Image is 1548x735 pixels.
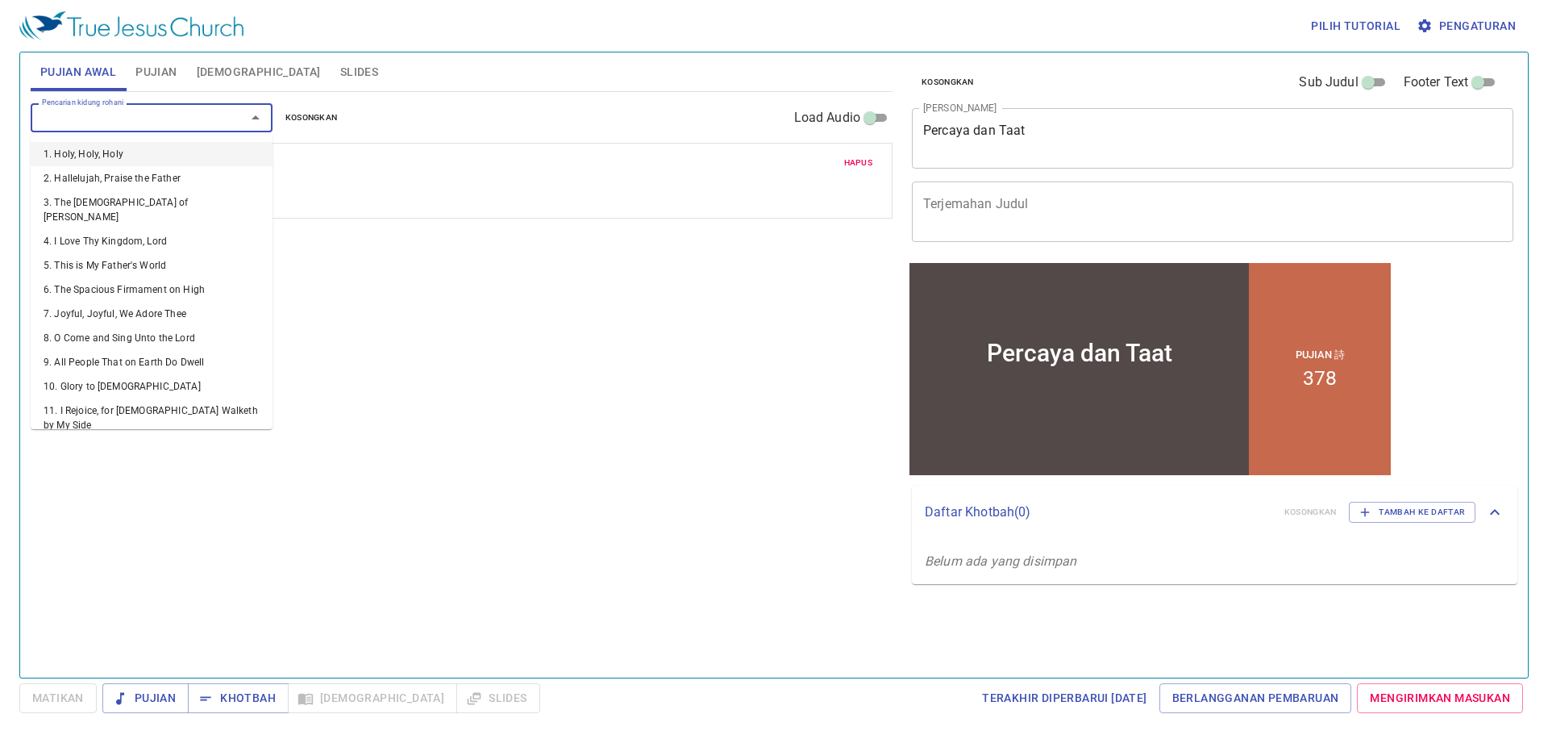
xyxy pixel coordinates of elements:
textarea: Percaya dan Taat [923,123,1502,153]
li: 6. The Spacious Firmament on High [31,278,273,302]
button: Kosongkan [276,108,347,127]
li: 7. Joyful, Joyful, We Adore Thee [31,302,273,326]
span: Load Audio [794,108,861,127]
button: Close [244,106,267,129]
span: Kosongkan [922,75,974,90]
span: Pengaturan [1420,16,1516,36]
span: Kosongkan [285,111,338,125]
button: Khotbah [188,683,289,713]
button: Pujian [102,683,189,713]
img: True Jesus Church [19,11,243,40]
button: Kosongkan [912,73,984,92]
a: Mengirimkan Masukan [1357,683,1523,713]
span: Footer Text [1404,73,1469,92]
li: 11. I Rejoice, for [DEMOGRAPHIC_DATA] Walketh by My Side [31,399,273,437]
span: Sub Judul [1299,73,1358,92]
li: 1. Holy, Holy, Holy [31,142,273,166]
span: [DEMOGRAPHIC_DATA] [197,62,321,82]
i: Belum ada yang disimpan [925,553,1076,569]
li: 10. Glory to [DEMOGRAPHIC_DATA] [31,374,273,399]
span: Slides [340,62,378,82]
li: 3. The [DEMOGRAPHIC_DATA] of [PERSON_NAME] [31,190,273,229]
button: Hapus [834,153,883,173]
span: Berlangganan Pembaruan [1172,688,1339,708]
span: Hapus [844,156,873,170]
span: Mengirimkan Masukan [1370,688,1510,708]
span: Pujian Awal [40,62,116,82]
button: Pilih tutorial [1305,11,1407,41]
span: Terakhir Diperbarui [DATE] [982,688,1146,708]
li: 9. All People That on Earth Do Dwell [31,350,273,374]
span: Pujian [115,688,176,708]
span: Pujian [135,62,177,82]
li: 4. I Love Thy Kingdom, Lord [31,229,273,253]
span: Khotbah [201,688,276,708]
button: Pengaturan [1413,11,1522,41]
div: Daftar Khotbah(0)KosongkanTambah ke Daftar [912,486,1517,539]
li: 5. This is My Father's World [31,253,273,278]
span: Tambah ke Daftar [1359,505,1465,520]
iframe: from-child [905,259,1395,479]
li: 2. Hallelujah, Praise the Father [31,166,273,190]
a: Berlangganan Pembaruan [1159,683,1352,713]
li: 8. O Come and Sing Unto the Lord [31,326,273,350]
button: Tambah ke Daftar [1349,502,1475,523]
a: Terakhir Diperbarui [DATE] [976,683,1153,713]
p: Daftar Khotbah ( 0 ) [925,503,1271,522]
span: Pilih tutorial [1311,16,1400,36]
